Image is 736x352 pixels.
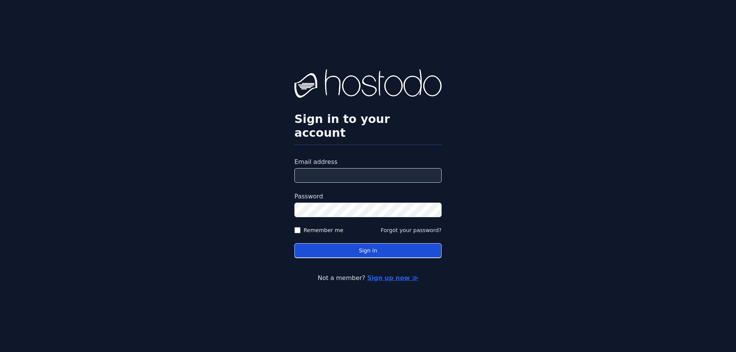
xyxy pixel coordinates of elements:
button: Forgot your password? [381,226,442,234]
p: Not a member? [37,273,699,283]
label: Email address [294,157,442,167]
h2: Sign in to your account [294,112,442,140]
button: Sign in [294,243,442,258]
label: Password [294,192,442,201]
a: Sign up now ≫ [367,274,418,282]
img: Hostodo [294,69,442,100]
label: Remember me [304,226,343,234]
